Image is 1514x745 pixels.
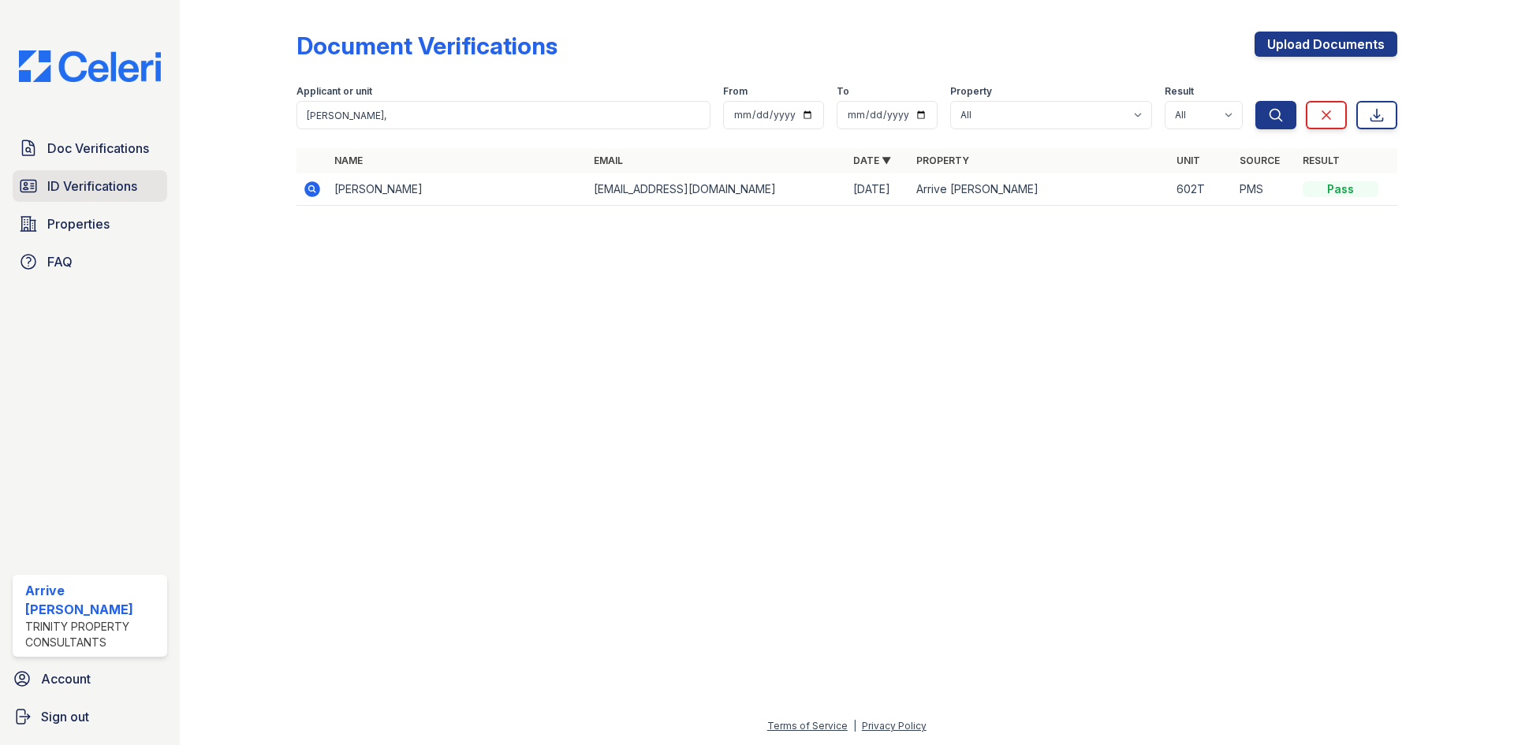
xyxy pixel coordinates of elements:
[334,155,363,166] a: Name
[853,720,856,732] div: |
[47,252,73,271] span: FAQ
[25,581,161,619] div: Arrive [PERSON_NAME]
[6,701,173,732] a: Sign out
[13,132,167,164] a: Doc Verifications
[13,170,167,202] a: ID Verifications
[41,707,89,726] span: Sign out
[328,173,587,206] td: [PERSON_NAME]
[13,246,167,278] a: FAQ
[916,155,969,166] a: Property
[296,85,372,98] label: Applicant or unit
[6,50,173,82] img: CE_Logo_Blue-a8612792a0a2168367f1c8372b55b34899dd931a85d93a1a3d3e32e68fde9ad4.png
[47,177,137,196] span: ID Verifications
[1303,181,1378,197] div: Pass
[47,214,110,233] span: Properties
[862,720,927,732] a: Privacy Policy
[594,155,623,166] a: Email
[587,173,847,206] td: [EMAIL_ADDRESS][DOMAIN_NAME]
[853,155,891,166] a: Date ▼
[296,32,557,60] div: Document Verifications
[723,85,748,98] label: From
[847,173,910,206] td: [DATE]
[767,720,848,732] a: Terms of Service
[25,619,161,650] div: Trinity Property Consultants
[1170,173,1233,206] td: 602T
[910,173,1169,206] td: Arrive [PERSON_NAME]
[1177,155,1200,166] a: Unit
[13,208,167,240] a: Properties
[1233,173,1296,206] td: PMS
[1165,85,1194,98] label: Result
[6,663,173,695] a: Account
[950,85,992,98] label: Property
[41,669,91,688] span: Account
[1240,155,1280,166] a: Source
[1303,155,1340,166] a: Result
[1255,32,1397,57] a: Upload Documents
[837,85,849,98] label: To
[296,101,710,129] input: Search by name, email, or unit number
[47,139,149,158] span: Doc Verifications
